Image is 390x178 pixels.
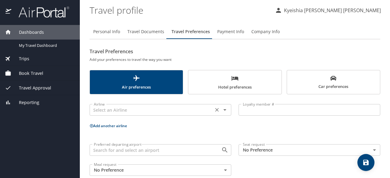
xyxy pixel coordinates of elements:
span: Dashboards [11,29,44,36]
input: Search for and select an airport [91,146,211,154]
div: No Preference [239,144,380,156]
span: My Travel Dashboard [19,43,73,48]
span: Personal Info [93,28,120,36]
input: Select an Airline [91,106,211,114]
span: Hotel preferences [192,75,278,91]
p: Kyeishia [PERSON_NAME] [PERSON_NAME] [282,7,381,14]
button: Clear [213,106,221,114]
span: Car preferences [291,75,376,90]
div: Profile [90,24,380,39]
span: Travel Documents [127,28,164,36]
h1: Travel profile [90,1,270,19]
span: Company Info [251,28,280,36]
button: save [357,154,374,171]
span: Payment Info [217,28,244,36]
button: Open [221,106,229,114]
span: Travel Preferences [172,28,210,36]
button: Add another airline [90,123,127,128]
span: Book Travel [11,70,43,77]
img: icon-airportal.png [5,6,12,18]
button: Open [221,146,229,154]
span: Reporting [11,99,39,106]
span: Air preferences [94,75,179,91]
span: Trips [11,55,29,62]
img: airportal-logo.png [12,6,69,18]
h6: Add your preferences to travel the way you want [90,56,380,63]
span: Travel Approval [11,85,51,91]
div: No Preference [90,164,231,176]
div: scrollable force tabs example [90,70,380,94]
button: Kyeishia [PERSON_NAME] [PERSON_NAME] [272,5,383,16]
h2: Travel Preferences [90,47,380,56]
